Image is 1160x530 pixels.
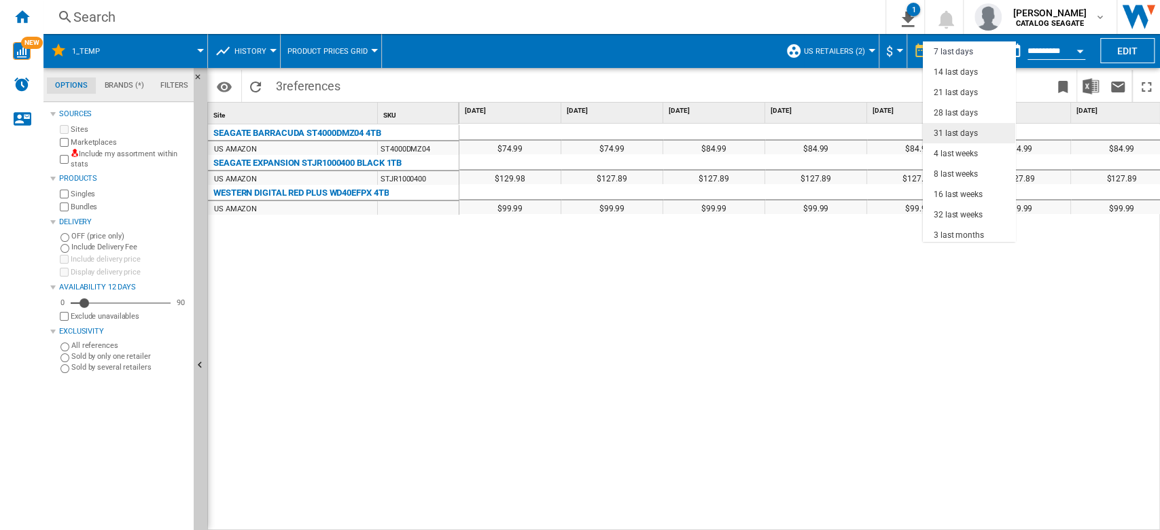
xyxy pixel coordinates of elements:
[934,189,983,200] div: 16 last weeks
[934,209,983,221] div: 32 last weeks
[934,230,984,241] div: 3 last months
[934,67,978,78] div: 14 last days
[934,128,978,139] div: 31 last days
[934,169,978,180] div: 8 last weeks
[934,148,978,160] div: 4 last weeks
[934,87,978,99] div: 21 last days
[934,107,978,119] div: 28 last days
[934,46,973,58] div: 7 last days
